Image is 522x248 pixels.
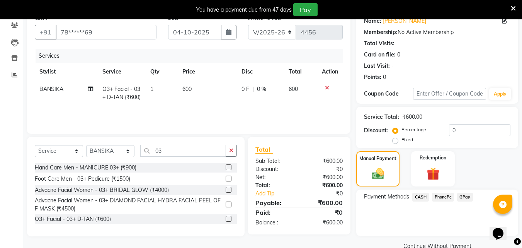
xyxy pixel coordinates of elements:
input: Search by Name/Mobile/Email/Code [56,25,156,39]
img: _gift.svg [423,166,444,182]
button: Apply [489,88,511,100]
div: ₹600.00 [299,173,349,181]
span: 1 [150,86,153,92]
span: PhonePe [432,193,454,202]
button: +91 [35,25,56,39]
span: 0 % [257,85,266,93]
th: Qty [146,63,178,80]
div: Hand Care Men - MANICURE 03+ (₹900) [35,164,136,172]
span: 600 [182,86,192,92]
div: O3+ Facial - 03+ D-TAN (₹600) [35,215,111,223]
div: - [391,62,394,70]
div: Balance : [250,219,299,227]
div: ₹600.00 [299,181,349,190]
div: Total Visits: [364,39,394,48]
label: Percentage [401,126,426,133]
div: Payable: [250,198,299,207]
span: Total [255,145,273,154]
span: BANSIKA [39,86,63,92]
span: 0 F [241,85,249,93]
div: Discount: [364,127,388,135]
div: ₹0 [299,208,349,217]
div: Paid: [250,208,299,217]
button: Pay [293,3,318,16]
div: ₹0 [308,190,349,198]
div: Points: [364,73,381,81]
th: Action [317,63,343,80]
label: Redemption [420,154,446,161]
iframe: chat widget [490,217,514,240]
a: Add Tip [250,190,307,198]
a: [PERSON_NAME] [383,17,426,25]
div: No Active Membership [364,28,510,36]
div: Advacne Facial Women - 03+ DIAMOND FACIAL HYDRA FACIAL PEEL OFF MASK (₹4500) [35,197,223,213]
div: Membership: [364,28,398,36]
div: ₹0 [299,165,349,173]
div: Card on file: [364,51,396,59]
div: You have a payment due from 47 days [196,6,292,14]
input: Search or Scan [140,145,226,157]
span: O3+ Facial - 03+ D-TAN (₹600) [102,86,141,101]
div: Discount: [250,165,299,173]
label: Manual Payment [359,155,396,162]
th: Total [284,63,317,80]
div: ₹600.00 [299,198,349,207]
div: 0 [383,73,386,81]
div: ₹600.00 [299,219,349,227]
span: Payment Methods [364,193,409,201]
div: Total: [250,181,299,190]
div: Name: [364,17,381,25]
div: Net: [250,173,299,181]
th: Service [98,63,146,80]
div: Services [36,49,349,63]
span: GPay [457,193,473,202]
div: Foot Care Men - 03+ Pedicure (₹1500) [35,175,130,183]
th: Price [178,63,237,80]
th: Disc [237,63,284,80]
span: CASH [412,193,429,202]
div: Sub Total: [250,157,299,165]
span: 600 [289,86,298,92]
div: ₹600.00 [402,113,422,121]
th: Stylist [35,63,98,80]
div: Service Total: [364,113,399,121]
label: Fixed [401,136,413,143]
div: 0 [397,51,400,59]
img: _cash.svg [368,167,388,181]
div: ₹600.00 [299,157,349,165]
input: Enter Offer / Coupon Code [413,88,486,100]
div: Coupon Code [364,90,413,98]
span: | [252,85,254,93]
div: Advacne Facial Women - 03+ BRIDAL GLOW (₹4000) [35,186,169,194]
div: Last Visit: [364,62,390,70]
